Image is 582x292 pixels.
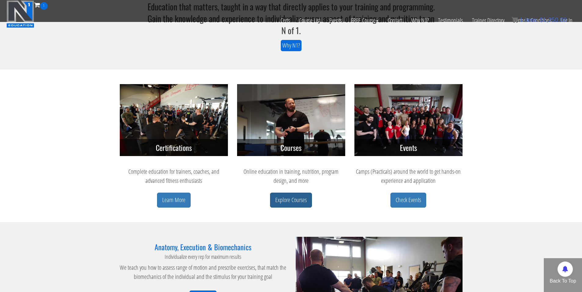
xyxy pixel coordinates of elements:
[34,1,48,9] a: 1
[354,139,463,156] h3: Events
[120,139,228,156] h3: Certifications
[237,139,345,156] h3: Courses
[383,10,407,31] a: Contact
[346,10,383,31] a: FREE Course
[467,10,509,31] a: Trainer Directory
[40,2,48,10] span: 1
[6,0,34,28] img: n1-education
[120,167,228,185] p: Complete education for trainers, coaches, and advanced fitness enthusiasts
[512,16,567,23] a: 1 item: $1,250.00
[325,10,346,31] a: Events
[354,84,463,156] img: n1-events
[237,167,345,185] p: Online education in training, nutrition, program design, and more
[354,167,463,185] p: Camps (Practicals) around the world to get hands-on experience and application
[281,40,302,51] a: Why N1?
[270,193,312,208] a: Explore Courses
[544,277,582,285] p: Back To Top
[519,16,523,23] span: 1
[390,193,426,208] a: Check Events
[434,10,467,31] a: Testimonials
[540,16,567,23] bdi: 1,250.00
[295,10,325,31] a: Course List
[146,1,437,37] h3: Education that matters, taught in a way that directly applies to your training and programming. G...
[407,10,434,31] a: Why N1?
[512,17,518,23] img: icon11.png
[525,16,538,23] span: item:
[120,243,287,251] h3: Anatomy, Execution & Biomechanics
[276,10,295,31] a: Certs
[556,10,577,31] a: Log In
[120,84,228,156] img: n1-certifications
[237,84,345,156] img: n1-courses
[509,10,556,31] a: Terms & Conditions
[157,193,191,208] a: Learn More
[120,263,287,281] p: We teach you how to assess range of motion and prescribe exercises, that match the biomechanics o...
[540,16,543,23] span: $
[120,254,287,260] h4: Individualize every rep for maximum results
